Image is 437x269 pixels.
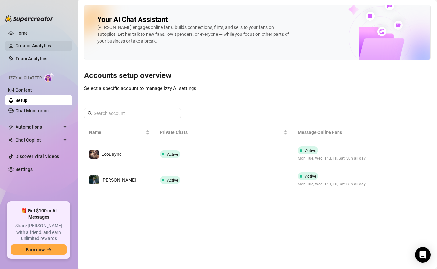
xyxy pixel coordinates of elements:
[9,75,42,81] span: Izzy AI Chatter
[16,154,59,159] a: Discover Viral Videos
[298,155,366,162] span: Mon, Tue, Wed, Thu, Fri, Sat, Sun all day
[89,150,99,159] img: LeoBayne
[26,247,45,252] span: Earn now
[160,129,282,136] span: Private Chats
[155,124,293,141] th: Private Chats
[16,122,61,132] span: Automations
[101,177,136,183] span: [PERSON_NAME]
[101,152,121,157] span: LeoBayne
[16,30,28,35] a: Home
[305,148,316,153] span: Active
[298,181,366,187] span: Mon, Tue, Wed, Thu, Fri, Sat, Sun all day
[16,167,33,172] a: Settings
[44,73,54,82] img: AI Chatter
[293,124,385,141] th: Message Online Fans
[89,175,99,184] img: Mateo
[11,208,67,220] span: 🎁 Get $100 in AI Messages
[97,24,291,45] div: [PERSON_NAME] engages online fans, builds connections, flirts, and sells to your fans on autopilo...
[16,98,27,103] a: Setup
[16,108,49,113] a: Chat Monitoring
[94,110,172,117] input: Search account
[11,223,67,242] span: Share [PERSON_NAME] with a friend, and earn unlimited rewards
[167,152,178,157] span: Active
[11,244,67,255] button: Earn nowarrow-right
[305,174,316,179] span: Active
[5,15,54,22] img: logo-BBDzfeDw.svg
[16,135,61,145] span: Chat Copilot
[415,247,431,263] div: Open Intercom Messenger
[16,41,67,51] a: Creator Analytics
[16,56,47,61] a: Team Analytics
[88,111,92,115] span: search
[8,138,13,142] img: Chat Copilot
[8,125,14,130] span: thunderbolt
[16,87,32,93] a: Content
[167,178,178,183] span: Active
[89,129,144,136] span: Name
[84,85,198,91] span: Select a specific account to manage Izzy AI settings.
[84,71,431,81] h3: Accounts setup overview
[47,247,52,252] span: arrow-right
[84,124,155,141] th: Name
[97,15,168,24] h2: Your AI Chat Assistant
